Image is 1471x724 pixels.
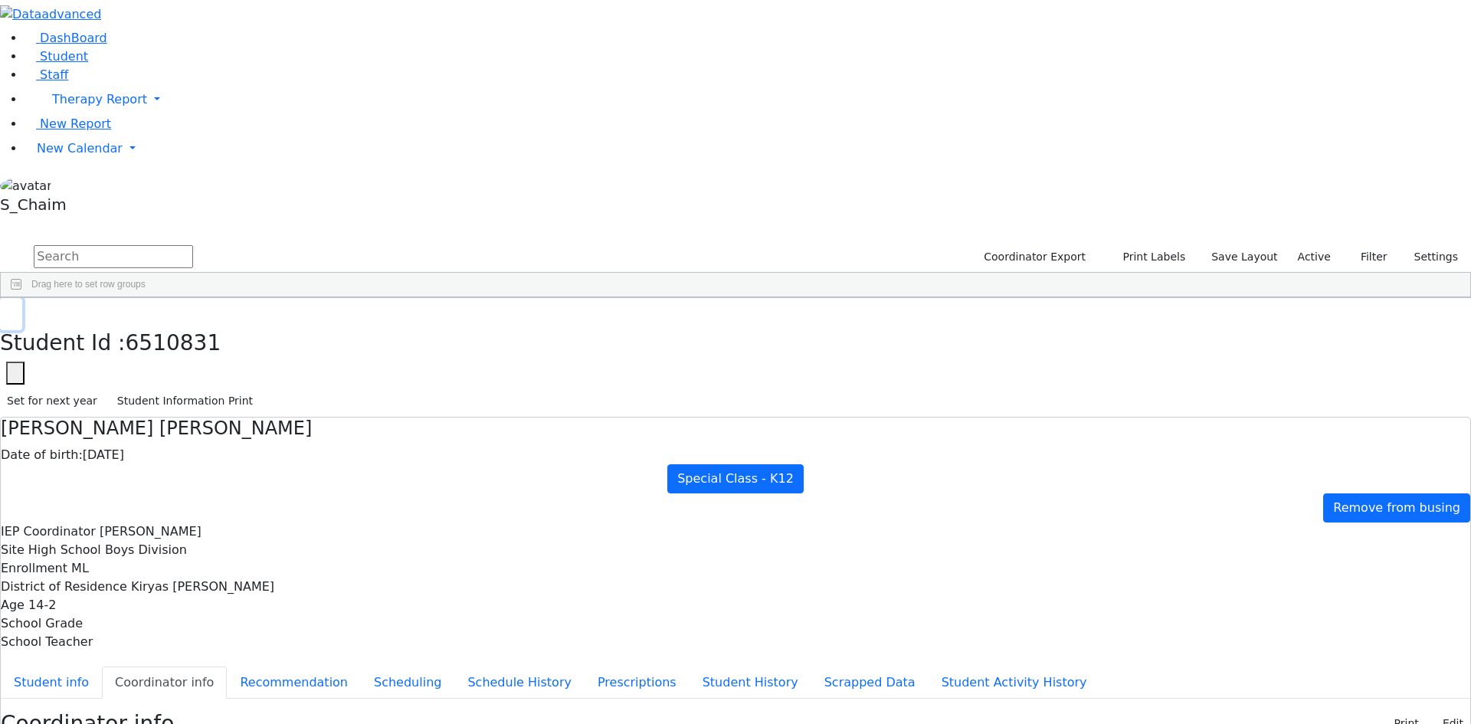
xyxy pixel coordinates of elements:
[1,596,25,614] label: Age
[1323,493,1470,523] a: Remove from busing
[1,523,96,541] label: IEP Coordinator
[40,49,88,64] span: Student
[102,667,227,699] button: Coordinator info
[1,446,1470,464] div: [DATE]
[25,67,68,82] a: Staff
[1,446,83,464] label: Date of birth:
[667,464,804,493] a: Special Class - K12
[1,578,127,596] label: District of Residence
[929,667,1100,699] button: Student Activity History
[110,389,260,413] button: Student Information Print
[25,116,111,131] a: New Report
[974,245,1093,269] button: Coordinator Export
[40,67,68,82] span: Staff
[1,418,1470,440] h4: [PERSON_NAME] [PERSON_NAME]
[25,133,1471,164] a: New Calendar
[1341,245,1394,269] button: Filter
[1,633,93,651] label: School Teacher
[40,116,111,131] span: New Report
[1291,245,1338,269] label: Active
[126,330,221,355] span: 6510831
[1,667,102,699] button: Student info
[454,667,585,699] button: Schedule History
[690,667,811,699] button: Student History
[25,84,1471,115] a: Therapy Report
[100,524,201,539] span: [PERSON_NAME]
[1,559,67,578] label: Enrollment
[131,579,274,594] span: Kiryas [PERSON_NAME]
[1394,245,1465,269] button: Settings
[25,49,88,64] a: Student
[1333,500,1460,515] span: Remove from busing
[25,31,107,45] a: DashBoard
[1204,245,1284,269] button: Save Layout
[1,541,25,559] label: Site
[585,667,690,699] button: Prescriptions
[1,614,83,633] label: School Grade
[361,667,454,699] button: Scheduling
[227,667,361,699] button: Recommendation
[1105,245,1192,269] button: Print Labels
[52,92,147,106] span: Therapy Report
[34,245,193,268] input: Search
[28,542,187,557] span: High School Boys Division
[37,141,123,156] span: New Calendar
[811,667,929,699] button: Scrapped Data
[71,561,89,575] span: ML
[40,31,107,45] span: DashBoard
[28,598,56,612] span: 14-2
[31,279,146,290] span: Drag here to set row groups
